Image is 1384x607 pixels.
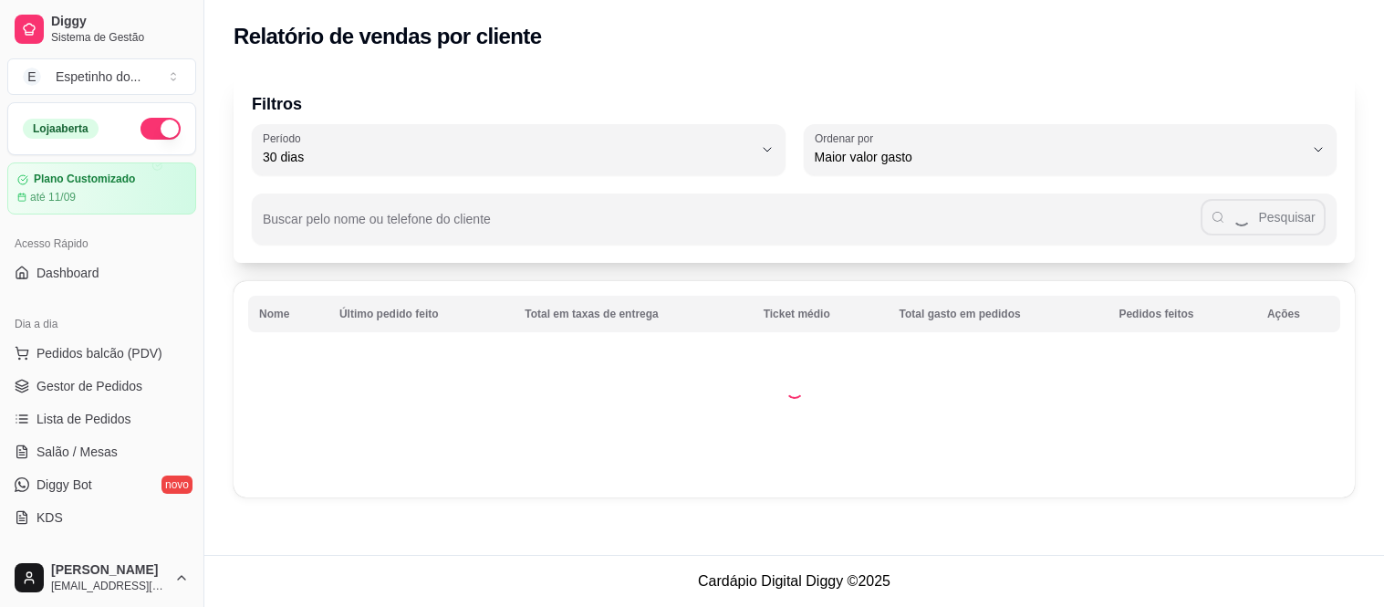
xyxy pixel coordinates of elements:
[30,190,76,204] article: até 11/09
[7,470,196,499] a: Diggy Botnovo
[51,562,167,579] span: [PERSON_NAME]
[34,173,135,186] article: Plano Customizado
[51,14,189,30] span: Diggy
[815,148,1305,166] span: Maior valor gasto
[263,148,753,166] span: 30 dias
[7,7,196,51] a: DiggySistema de Gestão
[23,68,41,86] span: E
[36,508,63,527] span: KDS
[7,58,196,95] button: Select a team
[204,555,1384,607] footer: Cardápio Digital Diggy © 2025
[7,309,196,339] div: Dia a dia
[7,258,196,288] a: Dashboard
[36,443,118,461] span: Salão / Mesas
[7,437,196,466] a: Salão / Mesas
[263,131,307,146] label: Período
[252,91,1337,117] p: Filtros
[7,162,196,215] a: Plano Customizadoaté 11/09
[36,410,131,428] span: Lista de Pedidos
[51,30,189,45] span: Sistema de Gestão
[234,22,542,51] h2: Relatório de vendas por cliente
[36,377,142,395] span: Gestor de Pedidos
[7,229,196,258] div: Acesso Rápido
[7,503,196,532] a: KDS
[36,476,92,494] span: Diggy Bot
[815,131,879,146] label: Ordenar por
[252,124,786,175] button: Período30 dias
[56,68,140,86] div: Espetinho do ...
[23,119,99,139] div: Loja aberta
[7,556,196,600] button: [PERSON_NAME][EMAIL_ADDRESS][DOMAIN_NAME]
[36,264,99,282] span: Dashboard
[51,579,167,593] span: [EMAIL_ADDRESS][DOMAIN_NAME]
[804,124,1337,175] button: Ordenar porMaior valor gasto
[7,404,196,434] a: Lista de Pedidos
[263,217,1201,235] input: Buscar pelo nome ou telefone do cliente
[140,118,181,140] button: Alterar Status
[36,344,162,362] span: Pedidos balcão (PDV)
[7,372,196,401] a: Gestor de Pedidos
[786,381,804,399] div: Loading
[7,339,196,368] button: Pedidos balcão (PDV)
